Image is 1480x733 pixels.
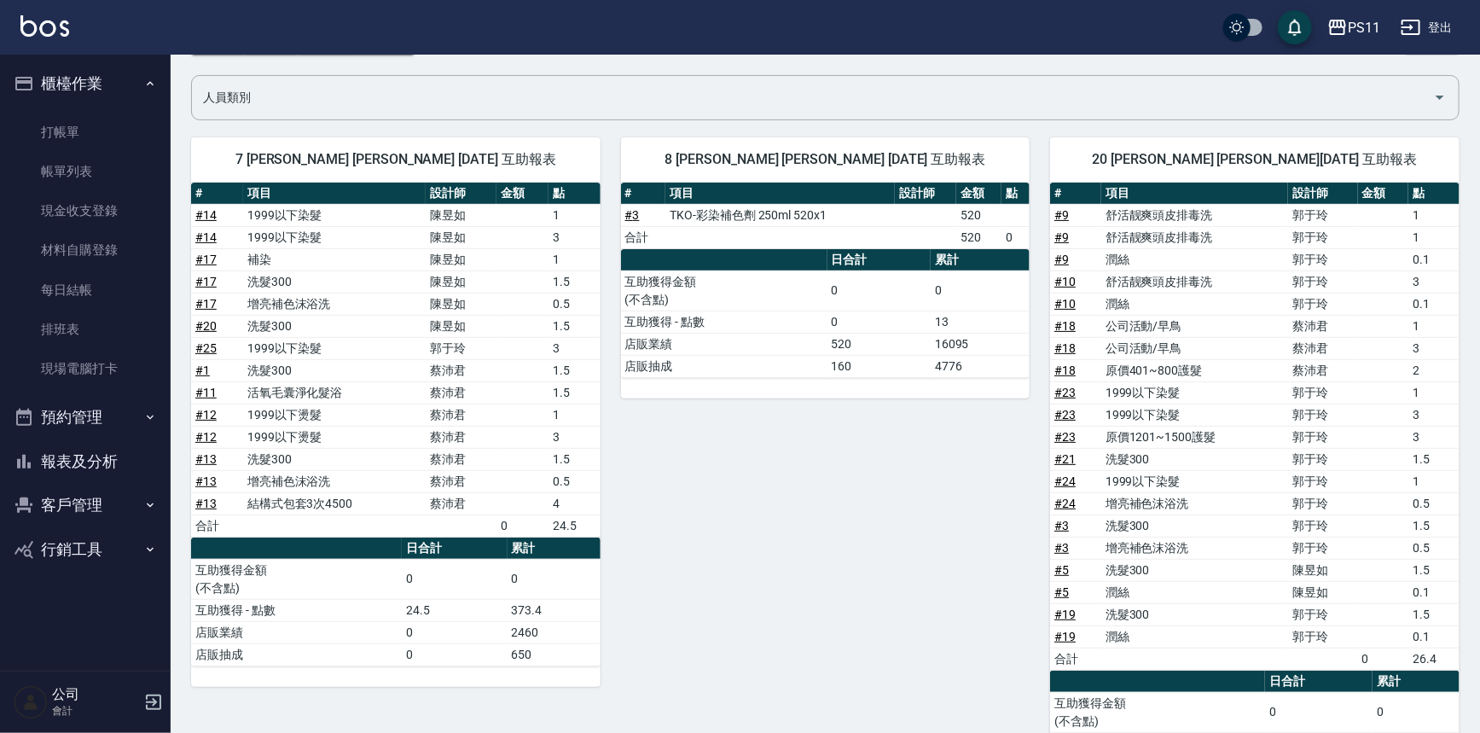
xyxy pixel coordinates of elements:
[1288,248,1358,271] td: 郭于玲
[191,183,601,538] table: a dense table
[1101,625,1288,648] td: 潤絲
[7,191,164,230] a: 現金收支登錄
[1288,381,1358,404] td: 郭于玲
[621,333,827,355] td: 店販業績
[827,333,931,355] td: 520
[243,271,426,293] td: 洗髮300
[195,275,217,288] a: #17
[621,226,666,248] td: 合計
[1408,204,1460,226] td: 1
[243,293,426,315] td: 增亮補色沫浴洗
[548,293,601,315] td: 0.5
[402,599,508,621] td: 24.5
[827,355,931,377] td: 160
[1288,359,1358,381] td: 蔡沛君
[7,113,164,152] a: 打帳單
[195,474,217,488] a: #13
[1054,208,1069,222] a: #9
[426,404,496,426] td: 蔡沛君
[1054,430,1076,444] a: #23
[508,643,601,666] td: 650
[1071,151,1439,168] span: 20 [PERSON_NAME] [PERSON_NAME][DATE] 互助報表
[7,527,164,572] button: 行銷工具
[1101,515,1288,537] td: 洗髮300
[1288,404,1358,426] td: 郭于玲
[1408,381,1460,404] td: 1
[1408,448,1460,470] td: 1.5
[243,470,426,492] td: 增亮補色沫浴洗
[496,515,548,537] td: 0
[1101,559,1288,581] td: 洗髮300
[1054,230,1069,244] a: #9
[1288,183,1358,205] th: 設計師
[1101,426,1288,448] td: 原價1201~1500護髮
[7,230,164,270] a: 材料自購登錄
[621,311,827,333] td: 互助獲得 - 點數
[195,341,217,355] a: #25
[243,381,426,404] td: 活氧毛囊淨化髮浴
[1101,470,1288,492] td: 1999以下染髮
[1288,625,1358,648] td: 郭于玲
[1101,603,1288,625] td: 洗髮300
[548,470,601,492] td: 0.5
[1265,692,1373,732] td: 0
[548,515,601,537] td: 24.5
[827,311,931,333] td: 0
[1408,183,1460,205] th: 點
[1288,271,1358,293] td: 郭于玲
[20,15,69,37] img: Logo
[1408,426,1460,448] td: 3
[426,448,496,470] td: 蔡沛君
[548,204,601,226] td: 1
[665,183,895,205] th: 項目
[931,355,1030,377] td: 4776
[191,599,402,621] td: 互助獲得 - 點數
[641,151,1010,168] span: 8 [PERSON_NAME] [PERSON_NAME] [DATE] 互助報表
[426,381,496,404] td: 蔡沛君
[548,337,601,359] td: 3
[1101,404,1288,426] td: 1999以下染髮
[548,271,601,293] td: 1.5
[1408,248,1460,271] td: 0.1
[195,230,217,244] a: #14
[243,248,426,271] td: 補染
[1288,470,1358,492] td: 郭于玲
[827,271,931,311] td: 0
[195,208,217,222] a: #14
[1278,10,1312,44] button: save
[1054,341,1076,355] a: #18
[402,559,508,599] td: 0
[621,271,827,311] td: 互助獲得金額 (不含點)
[1054,275,1076,288] a: #10
[195,253,217,266] a: #17
[1054,563,1069,577] a: #5
[1408,404,1460,426] td: 3
[508,559,601,599] td: 0
[1054,608,1076,621] a: #19
[1408,559,1460,581] td: 1.5
[1373,671,1460,693] th: 累計
[827,249,931,271] th: 日合計
[1101,448,1288,470] td: 洗髮300
[52,686,139,703] h5: 公司
[1288,559,1358,581] td: 陳昱如
[1320,10,1387,45] button: PS11
[548,359,601,381] td: 1.5
[243,226,426,248] td: 1999以下染髮
[191,515,243,537] td: 合計
[1101,581,1288,603] td: 潤絲
[548,492,601,515] td: 4
[1101,359,1288,381] td: 原價401~800護髮
[243,183,426,205] th: 項目
[243,204,426,226] td: 1999以下染髮
[1101,248,1288,271] td: 潤絲
[1408,359,1460,381] td: 2
[1288,581,1358,603] td: 陳昱如
[931,249,1030,271] th: 累計
[1054,452,1076,466] a: #21
[1408,581,1460,603] td: 0.1
[1101,315,1288,337] td: 公司活動/早鳥
[1408,470,1460,492] td: 1
[426,470,496,492] td: 蔡沛君
[1265,671,1373,693] th: 日合計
